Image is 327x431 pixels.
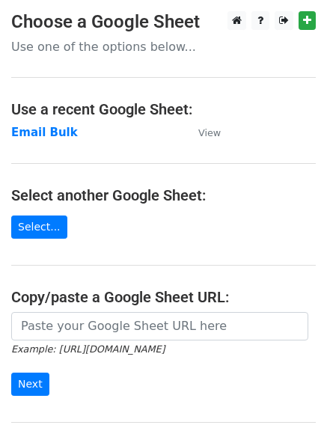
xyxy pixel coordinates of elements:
[11,312,308,340] input: Paste your Google Sheet URL here
[11,186,316,204] h4: Select another Google Sheet:
[11,343,165,355] small: Example: [URL][DOMAIN_NAME]
[11,126,78,139] a: Email Bulk
[11,373,49,396] input: Next
[11,215,67,239] a: Select...
[11,39,316,55] p: Use one of the options below...
[11,100,316,118] h4: Use a recent Google Sheet:
[183,126,221,139] a: View
[11,288,316,306] h4: Copy/paste a Google Sheet URL:
[198,127,221,138] small: View
[11,11,316,33] h3: Choose a Google Sheet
